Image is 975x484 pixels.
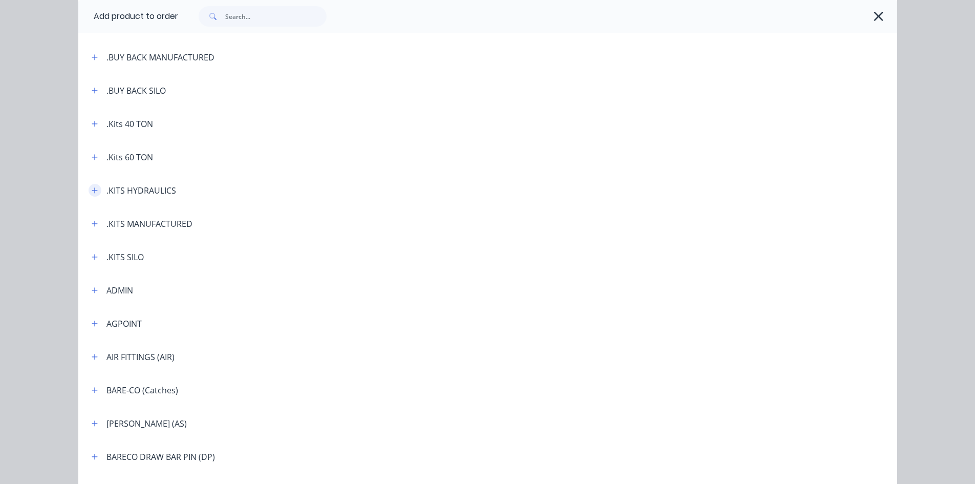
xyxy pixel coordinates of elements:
div: .KITS SILO [106,251,144,263]
div: .Kits 40 TON [106,118,153,130]
div: AGPOINT [106,318,142,330]
div: AIR FITTINGS (AIR) [106,351,175,363]
div: .Kits 60 TON [106,151,153,163]
div: [PERSON_NAME] (AS) [106,417,187,430]
div: .BUY BACK MANUFACTURED [106,51,214,64]
div: BARECO DRAW BAR PIN (DP) [106,451,215,463]
div: .BUY BACK SILO [106,85,166,97]
div: .KITS MANUFACTURED [106,218,192,230]
div: BARE-CO (Catches) [106,384,178,396]
div: ADMIN [106,284,133,297]
div: .KITS HYDRAULICS [106,184,176,197]
input: Search... [225,6,327,27]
